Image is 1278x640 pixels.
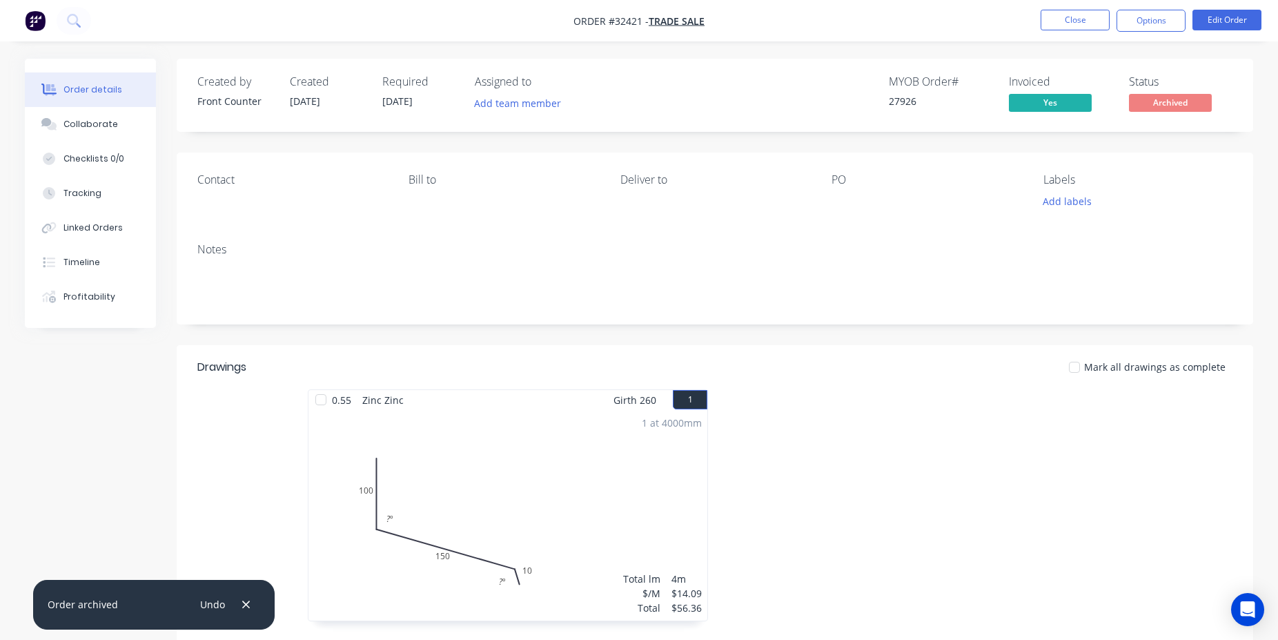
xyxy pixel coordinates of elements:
[1129,75,1232,88] div: Status
[63,256,100,269] div: Timeline
[1009,75,1112,88] div: Invoiced
[1035,192,1099,211] button: Add labels
[623,572,660,586] div: Total lm
[475,75,613,88] div: Assigned to
[1009,94,1092,111] span: Yes
[889,75,992,88] div: MYOB Order #
[63,84,122,96] div: Order details
[1117,10,1186,32] button: Options
[197,75,273,88] div: Created by
[63,153,124,165] div: Checklists 0/0
[357,390,409,410] span: Zinc Zinc
[1043,173,1232,186] div: Labels
[25,176,156,211] button: Tracking
[25,72,156,107] button: Order details
[290,95,320,108] span: [DATE]
[1084,360,1226,374] span: Mark all drawings as complete
[1192,10,1261,30] button: Edit Order
[25,107,156,142] button: Collaborate
[889,94,992,108] div: 27926
[197,173,386,186] div: Contact
[613,390,656,410] span: Girth 260
[623,601,660,615] div: Total
[193,595,232,614] button: Undo
[475,94,569,113] button: Add team member
[1231,593,1264,626] div: Open Intercom Messenger
[671,601,702,615] div: $56.36
[48,597,118,612] div: Order archived
[671,586,702,601] div: $14.09
[1129,94,1212,111] span: Archived
[197,359,246,376] div: Drawings
[1041,10,1110,30] button: Close
[63,291,115,303] div: Profitability
[197,243,1232,256] div: Notes
[382,75,458,88] div: Required
[63,222,123,234] div: Linked Orders
[290,75,366,88] div: Created
[25,142,156,176] button: Checklists 0/0
[25,245,156,280] button: Timeline
[649,14,705,28] a: TRADE SALE
[308,410,707,621] div: 010015010?º?º1 at 4000mmTotal lm$/MTotal4m$14.09$56.36
[25,211,156,245] button: Linked Orders
[671,572,702,586] div: 4m
[25,10,46,31] img: Factory
[642,416,702,430] div: 1 at 4000mm
[620,173,809,186] div: Deliver to
[623,586,660,601] div: $/M
[832,173,1021,186] div: PO
[573,14,649,28] span: Order #32421 -
[409,173,598,186] div: Bill to
[63,118,118,130] div: Collaborate
[673,390,707,409] button: 1
[467,94,569,113] button: Add team member
[197,94,273,108] div: Front Counter
[326,390,357,410] span: 0.55
[63,187,101,200] div: Tracking
[382,95,413,108] span: [DATE]
[25,280,156,314] button: Profitability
